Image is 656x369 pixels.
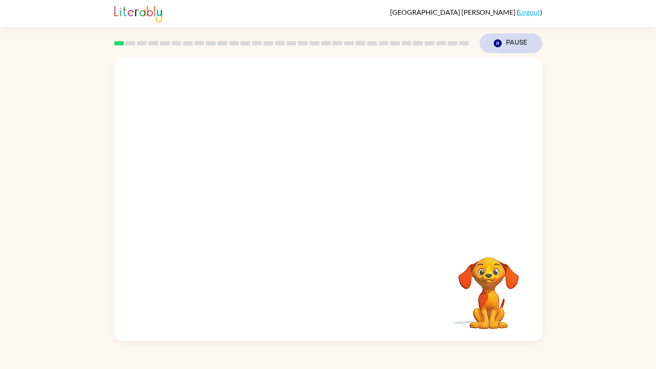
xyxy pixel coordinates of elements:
[114,3,162,23] img: Literably
[390,8,517,16] span: [GEOGRAPHIC_DATA] [PERSON_NAME]
[390,8,542,16] div: ( )
[519,8,540,16] a: Logout
[480,33,542,53] button: Pause
[445,244,532,330] video: Your browser must support playing .mp4 files to use Literably. Please try using another browser.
